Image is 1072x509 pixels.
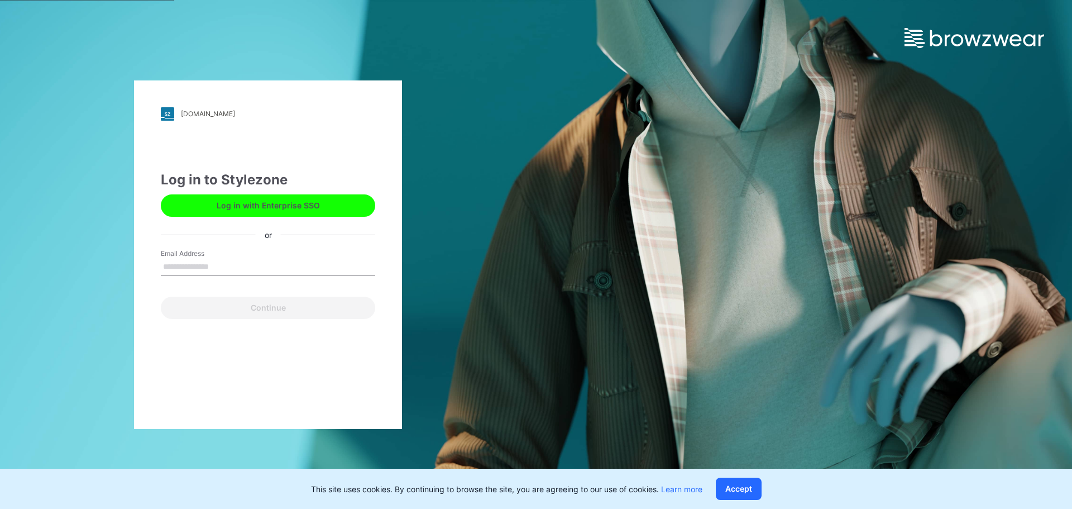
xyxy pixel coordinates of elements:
[161,194,375,217] button: Log in with Enterprise SSO
[904,28,1044,48] img: browzwear-logo.e42bd6dac1945053ebaf764b6aa21510.svg
[311,483,702,495] p: This site uses cookies. By continuing to browse the site, you are agreeing to our use of cookies.
[661,484,702,494] a: Learn more
[716,478,762,500] button: Accept
[161,170,375,190] div: Log in to Stylezone
[161,107,375,121] a: [DOMAIN_NAME]
[161,249,239,259] label: Email Address
[161,107,174,121] img: stylezone-logo.562084cfcfab977791bfbf7441f1a819.svg
[181,110,235,118] div: [DOMAIN_NAME]
[256,229,281,241] div: or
